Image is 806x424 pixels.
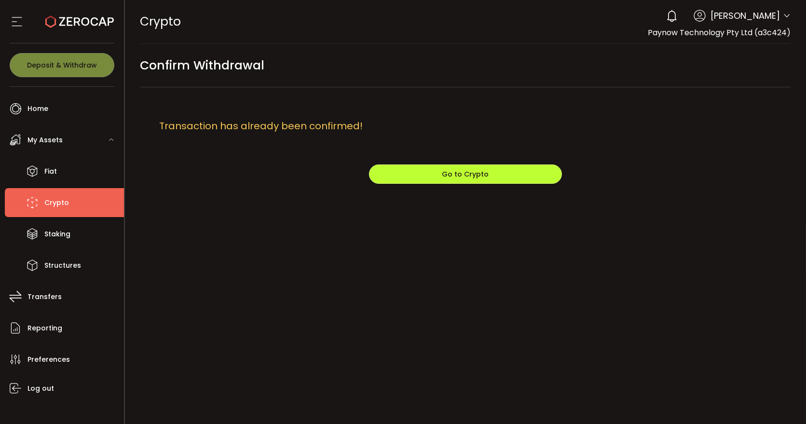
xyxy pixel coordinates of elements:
[27,382,54,396] span: Log out
[160,119,363,133] span: Transaction has already been confirmed!
[27,102,48,116] span: Home
[44,259,81,273] span: Structures
[27,62,97,68] span: Deposit & Withdraw
[758,378,806,424] iframe: Chat Widget
[140,13,181,30] span: Crypto
[27,133,63,147] span: My Assets
[442,169,489,179] span: Go to Crypto
[44,164,57,178] span: Fiat
[27,290,62,304] span: Transfers
[44,196,69,210] span: Crypto
[27,321,62,335] span: Reporting
[10,53,114,77] button: Deposit & Withdraw
[369,164,562,184] button: Go to Crypto
[44,227,70,241] span: Staking
[710,9,780,22] span: [PERSON_NAME]
[648,27,791,38] span: Paynow Technology Pty Ltd (a3c424)
[27,353,70,367] span: Preferences
[140,55,265,76] span: Confirm Withdrawal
